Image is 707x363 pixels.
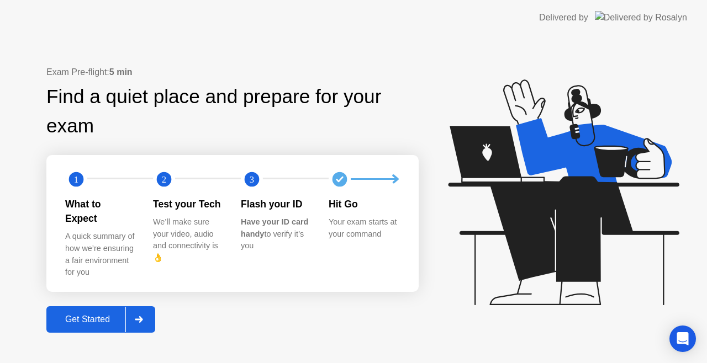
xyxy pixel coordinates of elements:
text: 3 [250,174,254,184]
div: Get Started [50,314,125,324]
div: Exam Pre-flight: [46,66,419,79]
div: A quick summary of how we’re ensuring a fair environment for you [65,231,135,278]
div: Test your Tech [153,197,223,211]
div: Open Intercom Messenger [669,325,696,352]
div: Find a quiet place and prepare for your exam [46,82,419,141]
b: 5 min [109,67,133,77]
div: Flash your ID [241,197,311,211]
div: Delivered by [539,11,588,24]
div: to verify it’s you [241,216,311,252]
text: 1 [74,174,78,184]
div: We’ll make sure your video, audio and connectivity is 👌 [153,216,223,264]
img: Delivered by Rosalyn [595,11,687,24]
button: Get Started [46,306,155,333]
text: 2 [162,174,166,184]
div: Hit Go [329,197,399,211]
div: Your exam starts at your command [329,216,399,240]
b: Have your ID card handy [241,217,308,238]
div: What to Expect [65,197,135,226]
